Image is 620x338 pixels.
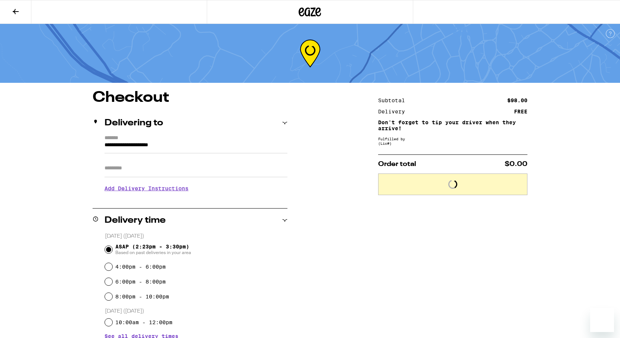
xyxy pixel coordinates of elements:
[105,216,166,225] h2: Delivery time
[115,264,166,270] label: 4:00pm - 6:00pm
[105,233,287,240] p: [DATE] ([DATE])
[505,161,527,168] span: $0.00
[378,161,416,168] span: Order total
[93,90,287,105] h1: Checkout
[105,197,287,203] p: We'll contact you at [PHONE_NUMBER] when we arrive
[115,279,166,285] label: 6:00pm - 8:00pm
[105,119,163,128] h2: Delivering to
[378,98,410,103] div: Subtotal
[115,244,191,256] span: ASAP (2:23pm - 3:30pm)
[115,319,172,325] label: 10:00am - 12:00pm
[507,98,527,103] div: $98.00
[590,308,614,332] iframe: Button to launch messaging window
[105,180,287,197] h3: Add Delivery Instructions
[115,294,169,300] label: 8:00pm - 10:00pm
[378,119,527,131] p: Don't forget to tip your driver when they arrive!
[378,109,410,114] div: Delivery
[115,250,191,256] span: Based on past deliveries in your area
[105,308,287,315] p: [DATE] ([DATE])
[378,137,527,145] div: Fulfilled by (Lic# )
[514,109,527,114] div: FREE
